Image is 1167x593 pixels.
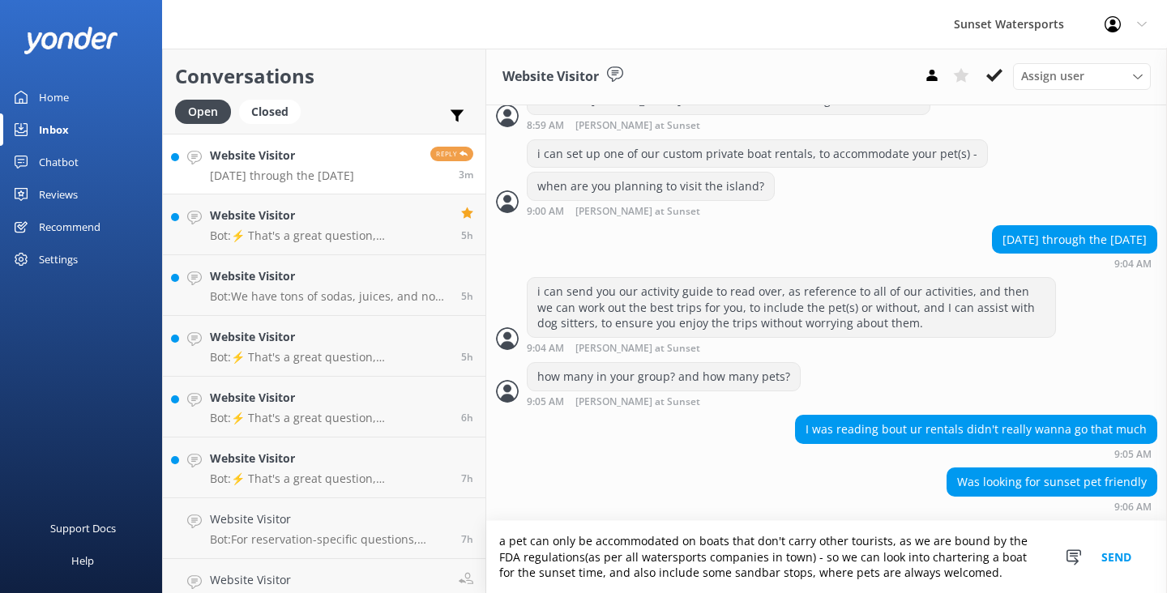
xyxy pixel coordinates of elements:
h4: Website Visitor [210,510,449,528]
div: Recommend [39,211,100,243]
span: 02:29pm 18-Aug-2025 (UTC -05:00) America/Cancun [461,411,473,424]
strong: 9:04 AM [527,343,564,354]
span: 03:26pm 18-Aug-2025 (UTC -05:00) America/Cancun [461,350,473,364]
span: [PERSON_NAME] at Sunset [575,343,700,354]
div: 09:04pm 18-Aug-2025 (UTC -05:00) America/Cancun [527,342,1056,354]
span: [PERSON_NAME] at Sunset [575,397,700,407]
h4: Website Visitor [210,328,449,346]
div: Assign User [1013,63,1151,89]
span: 03:43pm 18-Aug-2025 (UTC -05:00) America/Cancun [461,228,473,242]
p: Bot: ⚡ That's a great question, unfortunately I do not know the answer. I'm going to reach out to... [210,350,449,365]
div: how many in your group? and how many pets? [528,363,800,390]
a: Website VisitorBot:⚡ That's a great question, unfortunately I do not know the answer. I'm going t... [163,316,485,377]
span: 01:27pm 18-Aug-2025 (UTC -05:00) America/Cancun [461,532,473,546]
strong: 9:05 AM [1114,450,1152,459]
a: Website VisitorBot:⚡ That's a great question, unfortunately I do not know the answer. I'm going t... [163,377,485,437]
div: Chatbot [39,146,79,178]
h4: Website Visitor [210,389,449,407]
div: 09:06pm 18-Aug-2025 (UTC -05:00) America/Cancun [947,501,1157,512]
p: Bot: ⚡ That's a great question, unfortunately I do not know the answer. I'm going to reach out to... [210,411,449,425]
a: Open [175,102,239,120]
strong: 8:59 AM [527,121,564,131]
h4: Website Visitor [210,571,447,589]
h3: Website Visitor [502,66,599,87]
h4: Website Visitor [210,147,354,164]
div: Reviews [39,178,78,211]
div: Closed [239,100,301,124]
div: [DATE] through the [DATE] [993,226,1156,254]
div: Inbox [39,113,69,146]
strong: 9:05 AM [527,397,564,407]
h2: Conversations [175,61,473,92]
span: [PERSON_NAME] at Sunset [575,121,700,131]
strong: 9:04 AM [1114,259,1152,269]
div: 09:05pm 18-Aug-2025 (UTC -05:00) America/Cancun [795,448,1157,459]
div: Help [71,544,94,577]
a: Website VisitorBot:⚡ That's a great question, unfortunately I do not know the answer. I'm going t... [163,437,485,498]
p: [DATE] through the [DATE] [210,169,354,183]
div: 09:00pm 18-Aug-2025 (UTC -05:00) America/Cancun [527,205,775,217]
a: Website Visitor[DATE] through the [DATE]Reply3m [163,134,485,194]
div: i can set up one of our custom private boat rentals, to accommodate your pet(s) - [528,140,987,168]
div: 08:59pm 18-Aug-2025 (UTC -05:00) America/Cancun [527,119,930,131]
span: 09:04pm 18-Aug-2025 (UTC -05:00) America/Cancun [459,168,473,181]
div: 09:04pm 18-Aug-2025 (UTC -05:00) America/Cancun [992,258,1157,269]
div: Was looking for sunset pet friendly [947,468,1156,496]
a: Website VisitorBot:We have tons of sodas, juices, and non-alcoholic cocktails available for kids.5h [163,255,485,316]
span: 01:49pm 18-Aug-2025 (UTC -05:00) America/Cancun [461,471,473,485]
p: Bot: We have tons of sodas, juices, and non-alcoholic cocktails available for kids. [210,289,449,304]
strong: 9:06 AM [1114,502,1152,512]
p: Bot: For reservation-specific questions, please call our call center at [PHONE_NUMBER]. They will... [210,532,449,547]
div: Home [39,81,69,113]
div: Support Docs [50,512,116,544]
div: Settings [39,243,78,275]
a: Website VisitorBot:For reservation-specific questions, please call our call center at [PHONE_NUMB... [163,498,485,559]
div: Open [175,100,231,124]
button: Send [1086,521,1147,593]
h4: Website Visitor [210,207,449,224]
div: i can send you our activity guide to read over, as reference to all of our activities, and then w... [528,278,1055,337]
p: Bot: ⚡ That's a great question, unfortunately I do not know the answer. I'm going to reach out to... [210,228,449,243]
div: when are you planning to visit the island? [528,173,774,200]
div: 09:05pm 18-Aug-2025 (UTC -05:00) America/Cancun [527,395,801,407]
h4: Website Visitor [210,267,449,285]
div: I was reading bout ur rentals didn't really wanna go that much [796,416,1156,443]
span: Reply [430,147,473,161]
span: Assign user [1021,67,1084,85]
textarea: a pet can only be accommodated on boats that don't carry other tourists, as we are bound by the F... [486,521,1167,593]
a: Closed [239,102,309,120]
strong: 9:00 AM [527,207,564,217]
span: 03:38pm 18-Aug-2025 (UTC -05:00) America/Cancun [461,289,473,303]
a: Website VisitorBot:⚡ That's a great question, unfortunately I do not know the answer. I'm going t... [163,194,485,255]
span: [PERSON_NAME] at Sunset [575,207,700,217]
h4: Website Visitor [210,450,449,467]
p: Bot: ⚡ That's a great question, unfortunately I do not know the answer. I'm going to reach out to... [210,471,449,486]
img: yonder-white-logo.png [24,27,118,53]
